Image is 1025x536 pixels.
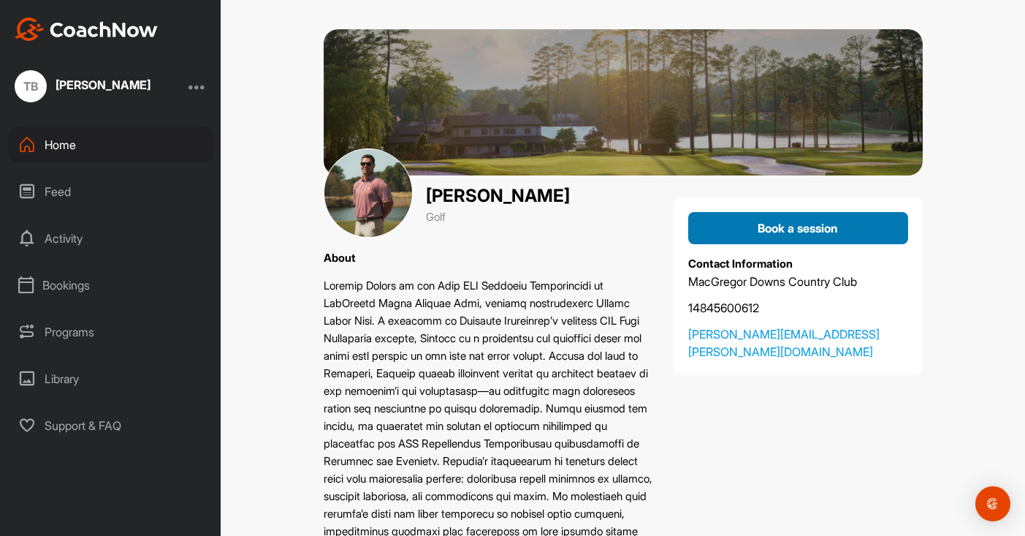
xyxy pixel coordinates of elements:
p: MacGregor Downs Country Club [688,273,908,290]
div: Bookings [8,267,214,303]
p: Contact Information [688,256,908,273]
a: [PERSON_NAME][EMAIL_ADDRESS][PERSON_NAME][DOMAIN_NAME] [688,325,908,361]
div: Library [8,361,214,397]
img: CoachNow [15,18,158,41]
div: Support & FAQ [8,407,214,444]
img: cover [324,148,413,238]
img: cover [324,29,923,175]
div: Open Intercom Messenger [975,486,1010,521]
div: Activity [8,220,214,257]
div: Programs [8,314,214,350]
p: [PERSON_NAME] [426,183,570,209]
div: TB [15,70,47,102]
button: Book a session [688,212,908,244]
label: About [324,251,356,265]
p: Golf [426,209,570,226]
span: Book a session [758,221,838,235]
div: [PERSON_NAME] [56,79,150,91]
div: Feed [8,173,214,210]
a: 14845600612 [688,299,908,317]
div: Home [8,127,214,163]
